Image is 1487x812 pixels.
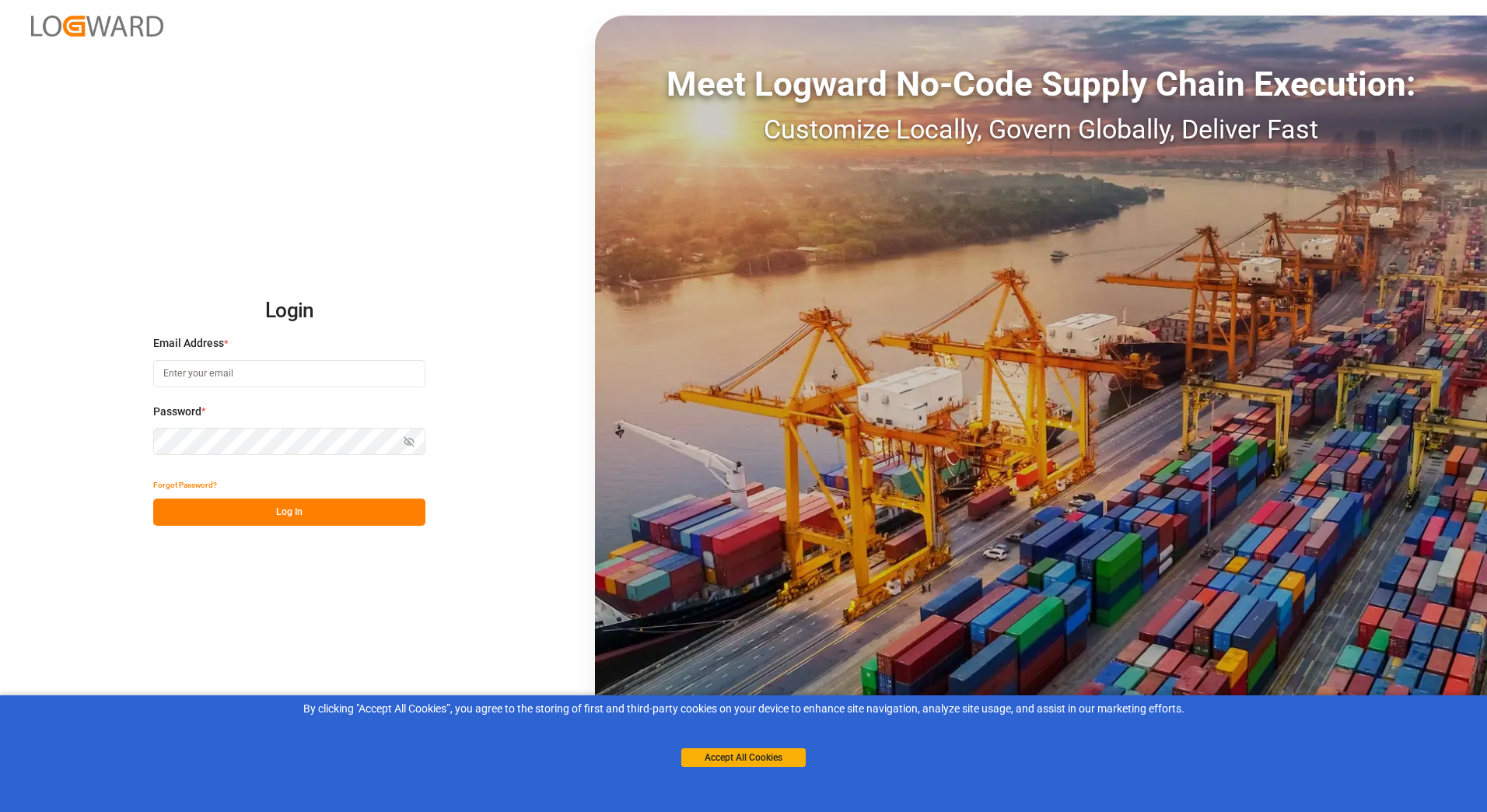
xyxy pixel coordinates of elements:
span: Email Address [153,335,224,352]
button: Log In [153,499,425,526]
img: Logward_new_orange.png [31,16,163,37]
div: Customize Locally, Govern Globally, Deliver Fast [595,110,1487,149]
span: Password [153,404,201,420]
div: Meet Logward No-Code Supply Chain Execution: [595,58,1487,110]
div: By clicking "Accept All Cookies”, you agree to the storing of first and third-party cookies on yo... [11,701,1476,717]
input: Enter your email [153,360,425,387]
button: Accept All Cookies [681,748,806,767]
button: Forgot Password? [153,471,217,499]
h2: Login [153,286,425,336]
